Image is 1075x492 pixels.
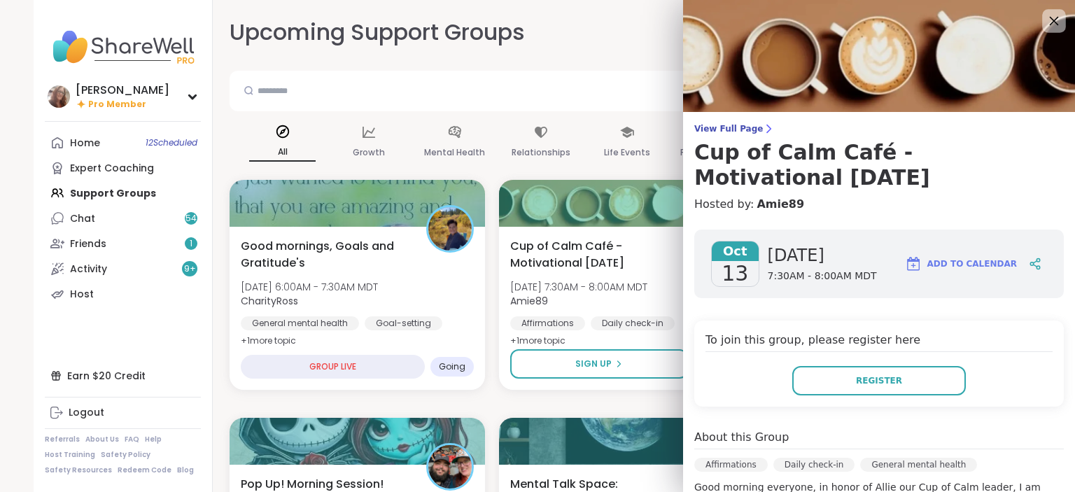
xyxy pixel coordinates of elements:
[190,238,192,250] span: 1
[428,445,472,489] img: Dom_F
[860,458,977,472] div: General mental health
[241,355,425,379] div: GROUP LIVE
[241,294,298,308] b: CharityRoss
[757,196,804,213] a: Amie89
[45,450,95,460] a: Host Training
[230,17,525,48] h2: Upcoming Support Groups
[76,83,169,98] div: [PERSON_NAME]
[510,238,680,272] span: Cup of Calm Café - Motivational [DATE]
[85,435,119,444] a: About Us
[249,143,316,162] p: All
[241,316,359,330] div: General mental health
[145,435,162,444] a: Help
[45,435,80,444] a: Referrals
[101,450,150,460] a: Safety Policy
[70,136,100,150] div: Home
[45,400,201,426] a: Logout
[792,366,966,395] button: Register
[45,206,201,231] a: Chat54
[773,458,855,472] div: Daily check-in
[705,332,1053,352] h4: To join this group, please register here
[45,130,201,155] a: Home12Scheduled
[184,263,196,275] span: 9 +
[88,99,146,111] span: Pro Member
[722,261,748,286] span: 13
[694,429,789,446] h4: About this Group
[45,155,201,181] a: Expert Coaching
[70,262,107,276] div: Activity
[712,241,759,261] span: Oct
[512,144,570,161] p: Relationships
[428,207,472,251] img: CharityRoss
[439,361,465,372] span: Going
[424,144,485,161] p: Mental Health
[591,316,675,330] div: Daily check-in
[241,238,411,272] span: Good mornings, Goals and Gratitude's
[70,237,106,251] div: Friends
[146,137,197,148] span: 12 Scheduled
[45,281,201,307] a: Host
[604,144,650,161] p: Life Events
[69,406,104,420] div: Logout
[125,435,139,444] a: FAQ
[177,465,194,475] a: Blog
[905,255,922,272] img: ShareWell Logomark
[899,247,1023,281] button: Add to Calendar
[48,85,70,108] img: dodi
[680,144,746,161] p: Physical Health
[768,244,877,267] span: [DATE]
[510,280,647,294] span: [DATE] 7:30AM - 8:00AM MDT
[694,458,768,472] div: Affirmations
[575,358,612,370] span: Sign Up
[768,269,877,283] span: 7:30AM - 8:00AM MDT
[45,465,112,475] a: Safety Resources
[694,123,1064,134] span: View Full Page
[694,196,1064,213] h4: Hosted by:
[185,213,197,225] span: 54
[927,258,1017,270] span: Add to Calendar
[510,349,687,379] button: Sign Up
[45,231,201,256] a: Friends1
[510,294,548,308] b: Amie89
[353,144,385,161] p: Growth
[694,123,1064,190] a: View Full PageCup of Calm Café - Motivational [DATE]
[694,140,1064,190] h3: Cup of Calm Café - Motivational [DATE]
[45,256,201,281] a: Activity9+
[856,374,902,387] span: Register
[45,363,201,388] div: Earn $20 Credit
[45,22,201,71] img: ShareWell Nav Logo
[118,465,171,475] a: Redeem Code
[241,280,378,294] span: [DATE] 6:00AM - 7:30AM MDT
[365,316,442,330] div: Goal-setting
[510,316,585,330] div: Affirmations
[70,162,154,176] div: Expert Coaching
[70,288,94,302] div: Host
[70,212,95,226] div: Chat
